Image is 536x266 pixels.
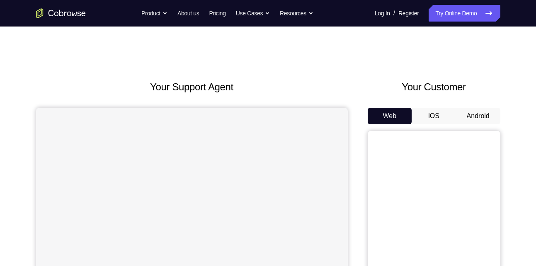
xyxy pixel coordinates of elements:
[36,8,86,18] a: Go to the home page
[368,80,500,94] h2: Your Customer
[141,5,167,22] button: Product
[280,5,313,22] button: Resources
[209,5,226,22] a: Pricing
[429,5,500,22] a: Try Online Demo
[36,80,348,94] h2: Your Support Agent
[375,5,390,22] a: Log In
[177,5,199,22] a: About us
[368,108,412,124] button: Web
[412,108,456,124] button: iOS
[456,108,500,124] button: Android
[393,8,395,18] span: /
[236,5,270,22] button: Use Cases
[398,5,419,22] a: Register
